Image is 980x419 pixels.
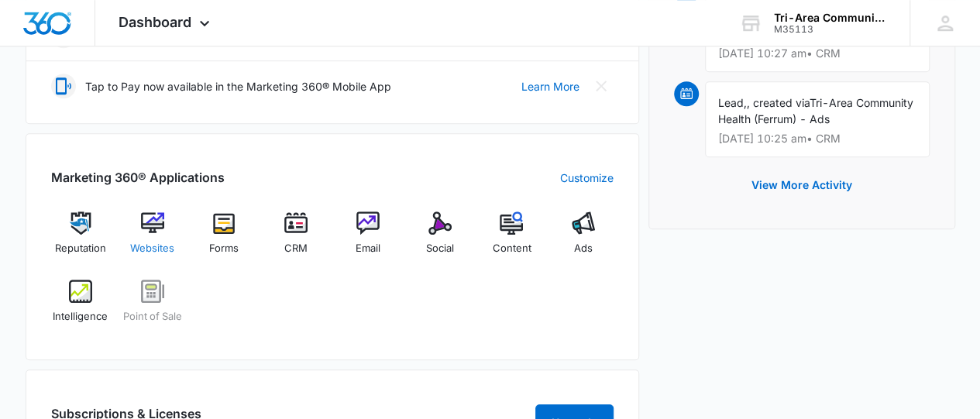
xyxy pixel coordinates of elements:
span: Dashboard [119,14,191,30]
span: Email [356,241,380,256]
a: Point of Sale [122,280,182,335]
p: Tap to Pay now available in the Marketing 360® Mobile App [85,78,391,94]
span: Social [426,241,454,256]
div: account name [774,12,887,24]
p: [DATE] 10:27 am • CRM [718,48,916,59]
div: account id [774,24,887,35]
span: Lead, [718,96,747,109]
a: Content [482,211,542,267]
span: Tri-Area Community Health (Ferrum) - Ads [718,96,913,125]
span: Point of Sale [123,309,182,325]
span: Forms [209,241,239,256]
p: [DATE] 10:25 am • CRM [718,133,916,144]
a: Intelligence [51,280,111,335]
span: Websites [130,241,174,256]
span: Reputation [55,241,106,256]
a: Forms [194,211,254,267]
span: Ads [574,241,593,256]
a: Customize [560,170,614,186]
a: Websites [122,211,182,267]
button: View More Activity [736,167,868,204]
span: Intelligence [53,309,108,325]
a: Ads [554,211,614,267]
a: Reputation [51,211,111,267]
span: CRM [284,241,308,256]
span: , created via [747,96,810,109]
h2: Marketing 360® Applications [51,168,225,187]
a: Email [339,211,398,267]
button: Close [589,74,614,98]
a: CRM [266,211,326,267]
a: Learn More [521,78,579,94]
span: Content [492,241,531,256]
a: Social [410,211,469,267]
